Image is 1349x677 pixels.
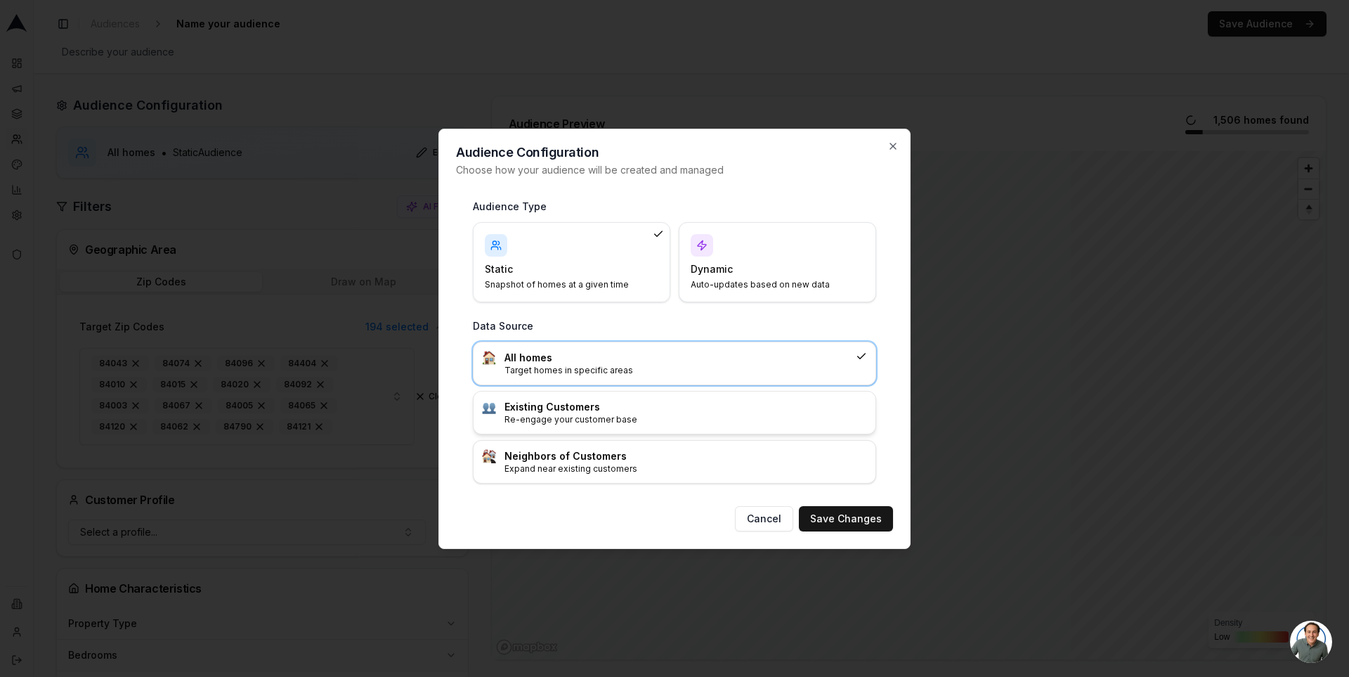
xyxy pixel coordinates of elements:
img: :busts_in_silhouette: [482,400,496,414]
h3: Existing Customers [504,400,867,414]
p: Choose how your audience will be created and managed [456,163,893,177]
h2: Audience Configuration [456,146,893,159]
img: :house: [482,351,496,365]
h3: Data Source [473,319,876,333]
button: Cancel [735,506,793,531]
h3: All homes [504,351,850,365]
p: Snapshot of homes at a given time [485,279,641,290]
p: Expand near existing customers [504,463,867,475]
div: DynamicAuto-updates based on new data [679,222,876,302]
div: :busts_in_silhouette:Existing CustomersRe-engage your customer base [473,391,876,434]
h3: Neighbors of Customers [504,449,867,463]
p: Re-engage your customer base [504,414,867,425]
p: Auto-updates based on new data [691,279,847,290]
img: :house_buildings: [482,449,496,463]
div: :house:All homesTarget homes in specific areas [473,342,876,385]
h3: Audience Type [473,200,876,214]
h4: Static [485,262,641,276]
h4: Dynamic [691,262,847,276]
p: Target homes in specific areas [504,365,850,376]
div: StaticSnapshot of homes at a given time [473,222,670,302]
button: Save Changes [799,506,893,531]
div: :house_buildings:Neighbors of CustomersExpand near existing customers [473,440,876,484]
